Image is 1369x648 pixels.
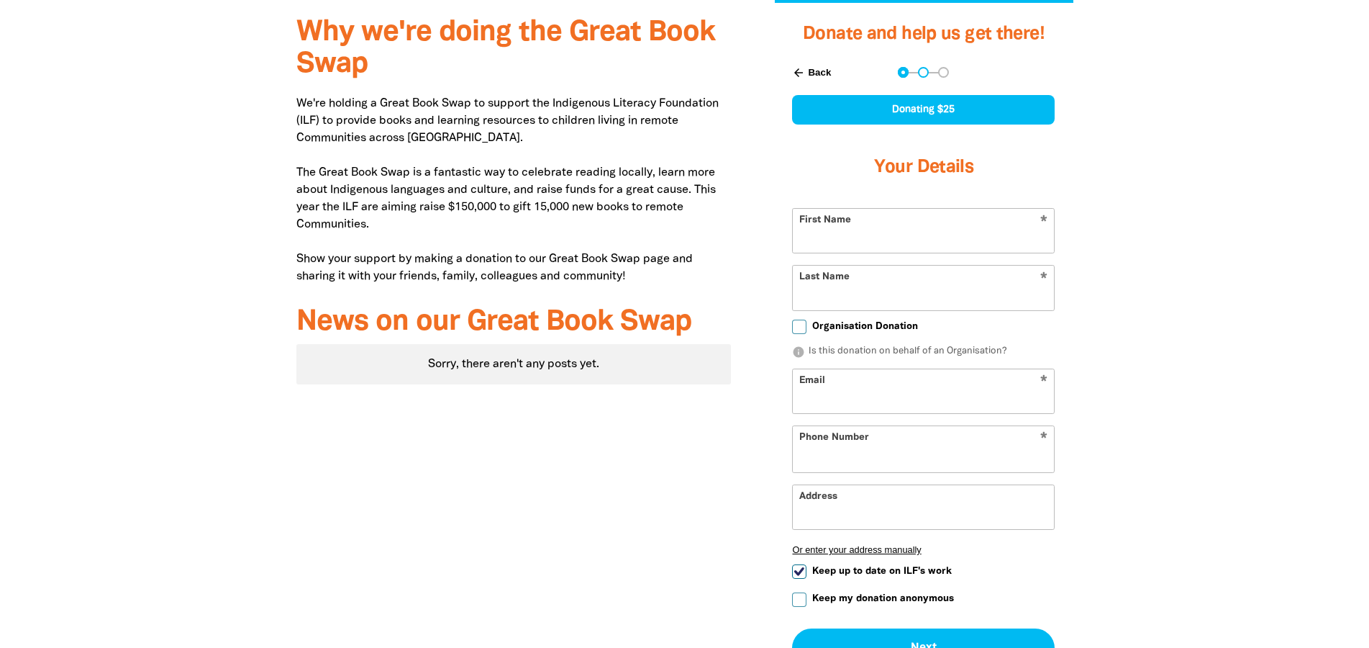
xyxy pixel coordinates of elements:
input: Keep up to date on ILF's work [792,564,806,579]
i: info [792,346,805,359]
div: Sorry, there aren't any posts yet. [296,344,732,384]
span: Why we're doing the Great Book Swap [296,19,715,78]
i: Required [1040,432,1047,446]
span: Keep my donation anonymous [812,592,954,606]
span: Keep up to date on ILF's work [812,564,952,578]
button: Or enter your address manually [792,544,1055,555]
button: Navigate to step 3 of 3 to enter your payment details [938,67,949,78]
h3: News on our Great Book Swap [296,307,732,338]
button: Back [786,60,837,85]
div: Paginated content [296,344,732,384]
p: Is this donation on behalf of an Organisation? [792,345,1055,359]
div: Donating $25 [792,95,1055,125]
h3: Your Details [792,139,1055,197]
button: Navigate to step 2 of 3 to enter your details [918,67,929,78]
span: Donate and help us get there! [803,26,1045,42]
span: Organisation Donation [812,320,918,333]
p: We're holding a Great Book Swap to support the Indigenous Literacy Foundation (ILF) to provide bo... [296,95,732,285]
input: Organisation Donation [792,320,806,334]
i: arrow_back [792,66,805,79]
input: Keep my donation anonymous [792,593,806,607]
